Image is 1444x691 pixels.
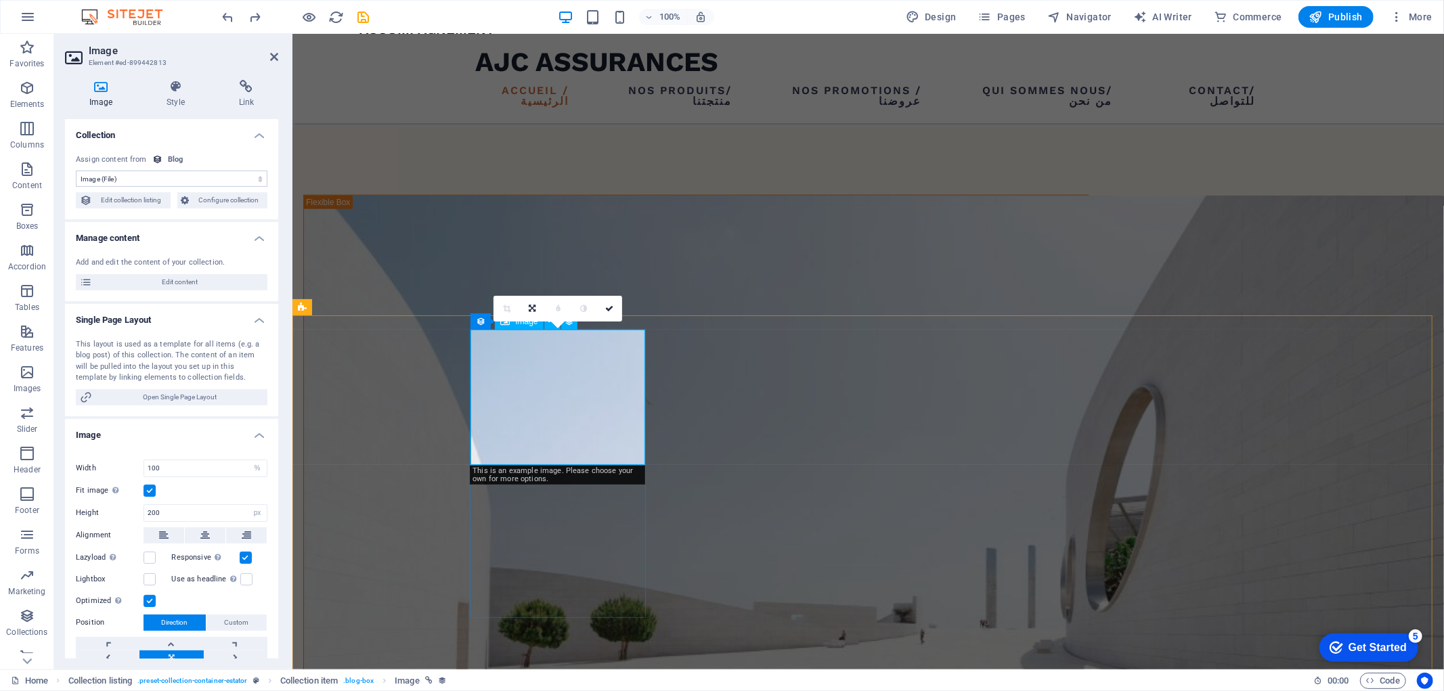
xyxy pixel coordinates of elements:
button: Edit collection listing [76,192,171,208]
i: Reload page [329,9,345,25]
label: Lightbox [76,571,144,587]
label: Width [76,464,144,472]
a: Blur [545,296,571,321]
div: Get Started [40,15,98,27]
span: Configure collection [194,192,264,208]
h4: Manage content [65,222,278,246]
span: Click to select. Double-click to edit [280,673,338,689]
img: Editor Logo [78,9,179,25]
button: save [355,9,372,25]
p: Footer [15,505,39,516]
span: : [1337,675,1339,686]
p: Slider [17,424,38,434]
h6: 100% [659,9,681,25]
p: Columns [10,139,44,150]
nav: breadcrumb [68,673,447,689]
div: This layout is used as a template for all items (e.g. a blog post) of this collection. The conten... [76,339,267,384]
h3: Element #ed-899442813 [89,57,251,69]
div: Design (Ctrl+Alt+Y) [900,6,962,28]
button: Custom [206,615,267,631]
button: redo [247,9,263,25]
button: Commerce [1208,6,1288,28]
span: Code [1366,673,1400,689]
i: Save (Ctrl+S) [356,9,372,25]
div: 5 [100,3,114,16]
p: Collections [6,627,47,638]
h4: Single Page Layout [65,304,278,328]
label: Position [76,615,144,631]
button: Direction [144,615,206,631]
label: Lazyload [76,550,144,566]
p: Header [14,464,41,475]
button: Pages [973,6,1031,28]
p: Tables [15,302,39,313]
a: Greyscale [571,296,596,321]
button: 100% [639,9,687,25]
button: AI Writer [1128,6,1198,28]
div: Blog [168,154,183,166]
a: Click to cancel selection. Double-click to open Pages [11,673,48,689]
label: Optimized [76,593,144,609]
div: Assign content from [76,154,147,166]
h4: Style [142,80,214,108]
button: Usercentrics [1417,673,1433,689]
i: On resize automatically adjust zoom level to fit chosen device. [695,11,707,23]
i: This element is a customizable preset [253,677,259,684]
h4: Image [65,80,142,108]
h4: Image [65,419,278,443]
button: reload [328,9,345,25]
span: Commerce [1214,10,1282,24]
span: Click to select. Double-click to edit [68,673,133,689]
span: More [1390,10,1432,24]
span: Publish [1309,10,1363,24]
div: Get Started 5 items remaining, 0% complete [11,7,110,35]
i: This element is bound to a collection [438,676,447,685]
label: Height [76,509,144,516]
span: Direction [162,615,188,631]
p: Boxes [16,221,39,231]
i: Redo: Delete elements (Ctrl+Y, ⌘+Y) [248,9,263,25]
i: This element is linked [425,677,433,684]
a: Confirm ( Ctrl ⏎ ) [596,296,622,321]
p: Features [11,342,43,353]
p: Content [12,180,42,191]
div: Add and edit the content of your collection. [76,257,267,269]
span: Pages [978,10,1026,24]
h4: Collection [65,119,278,143]
p: Favorites [9,58,44,69]
h4: Link [215,80,278,108]
button: undo [220,9,236,25]
button: More [1384,6,1438,28]
i: Undo: Delete elements (Ctrl+Z) [221,9,236,25]
p: Accordion [8,261,46,272]
button: Edit content [76,274,267,290]
span: Edit content [96,274,263,290]
span: Navigator [1047,10,1112,24]
label: Fit image [76,483,144,499]
button: Design [900,6,962,28]
a: Change orientation [519,296,545,321]
label: Responsive [172,550,240,566]
span: AI Writer [1133,10,1192,24]
label: Alignment [76,527,144,543]
button: Code [1360,673,1406,689]
label: Use as headline [172,571,240,587]
p: Images [14,383,41,394]
span: Edit collection listing [96,192,167,208]
p: Forms [15,545,39,556]
button: Open Single Page Layout [76,389,267,405]
p: Marketing [8,586,45,597]
span: Click to select. Double-click to edit [395,673,419,689]
span: Custom [225,615,249,631]
span: Design [906,10,957,24]
button: Publish [1298,6,1374,28]
a: Crop mode [494,296,519,321]
span: Open Single Page Layout [96,389,263,405]
h2: Image [89,45,278,57]
p: Elements [10,99,45,110]
span: . preset-collection-container-estator [137,673,247,689]
span: . blog-box [343,673,374,689]
button: Configure collection [177,192,268,208]
button: Navigator [1042,6,1117,28]
span: 00 00 [1328,673,1349,689]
